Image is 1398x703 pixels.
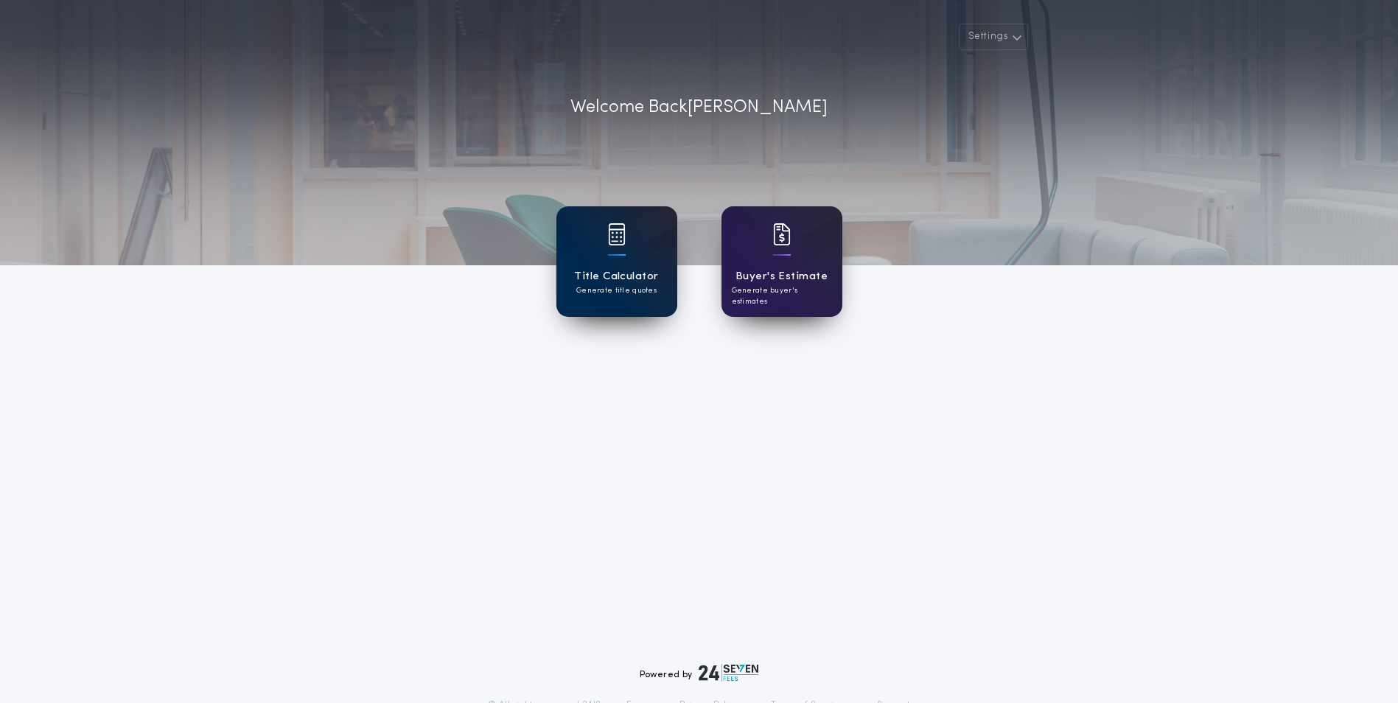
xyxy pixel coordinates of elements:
[773,223,791,245] img: card icon
[556,206,677,317] a: card iconTitle CalculatorGenerate title quotes
[574,268,658,285] h1: Title Calculator
[570,94,828,121] p: Welcome Back [PERSON_NAME]
[735,268,828,285] h1: Buyer's Estimate
[732,285,832,307] p: Generate buyer's estimates
[959,24,1028,50] button: Settings
[699,664,759,682] img: logo
[721,206,842,317] a: card iconBuyer's EstimateGenerate buyer's estimates
[608,223,626,245] img: card icon
[576,285,657,296] p: Generate title quotes
[640,664,759,682] div: Powered by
